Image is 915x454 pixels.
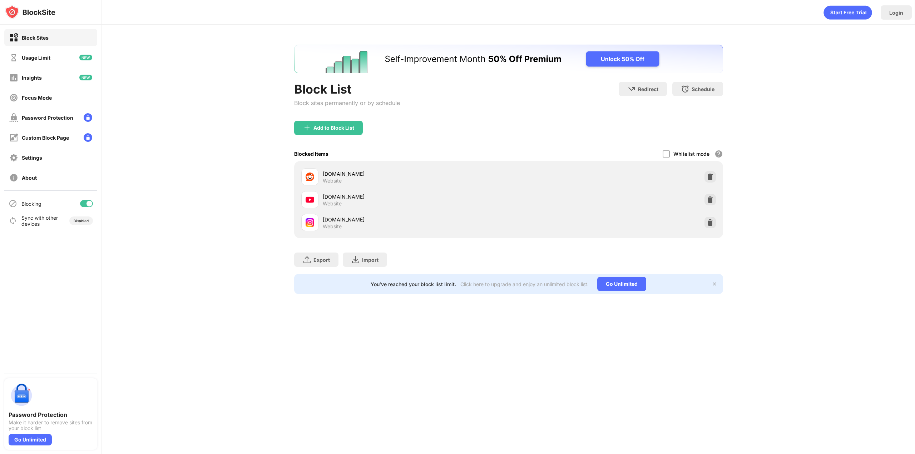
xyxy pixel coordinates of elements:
div: Blocked Items [294,151,328,157]
div: Schedule [692,86,714,92]
div: [DOMAIN_NAME] [323,193,509,200]
div: Import [362,257,379,263]
div: You’ve reached your block list limit. [371,281,456,287]
img: time-usage-off.svg [9,53,18,62]
img: customize-block-page-off.svg [9,133,18,142]
div: Go Unlimited [9,434,52,445]
div: Focus Mode [22,95,52,101]
img: blocking-icon.svg [9,199,17,208]
img: focus-off.svg [9,93,18,102]
div: Disabled [74,219,89,223]
div: Redirect [638,86,658,92]
img: favicons [306,173,314,181]
div: Blocking [21,201,41,207]
img: lock-menu.svg [84,113,92,122]
iframe: Banner [294,45,723,73]
div: Make it harder to remove sites from your block list [9,420,93,431]
div: Password Protection [22,115,73,121]
div: Add to Block List [313,125,354,131]
img: sync-icon.svg [9,216,17,225]
div: Settings [22,155,42,161]
div: [DOMAIN_NAME] [323,216,509,223]
img: favicons [306,195,314,204]
img: password-protection-off.svg [9,113,18,122]
img: new-icon.svg [79,55,92,60]
img: logo-blocksite.svg [5,5,55,19]
div: Sync with other devices [21,215,58,227]
img: block-on.svg [9,33,18,42]
div: Block Sites [22,35,49,41]
div: Block List [294,82,400,96]
div: Website [323,200,342,207]
div: Custom Block Page [22,135,69,141]
div: animation [823,5,872,20]
img: push-password-protection.svg [9,383,34,408]
div: Whitelist mode [673,151,709,157]
img: favicons [306,218,314,227]
img: x-button.svg [712,281,717,287]
div: Export [313,257,330,263]
img: lock-menu.svg [84,133,92,142]
div: About [22,175,37,181]
img: about-off.svg [9,173,18,182]
img: new-icon.svg [79,75,92,80]
div: Usage Limit [22,55,50,61]
div: Click here to upgrade and enjoy an unlimited block list. [460,281,589,287]
img: insights-off.svg [9,73,18,82]
img: settings-off.svg [9,153,18,162]
div: Website [323,178,342,184]
div: Insights [22,75,42,81]
div: [DOMAIN_NAME] [323,170,509,178]
div: Password Protection [9,411,93,418]
div: Go Unlimited [597,277,646,291]
div: Website [323,223,342,230]
div: Block sites permanently or by schedule [294,99,400,106]
div: Login [889,10,903,16]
